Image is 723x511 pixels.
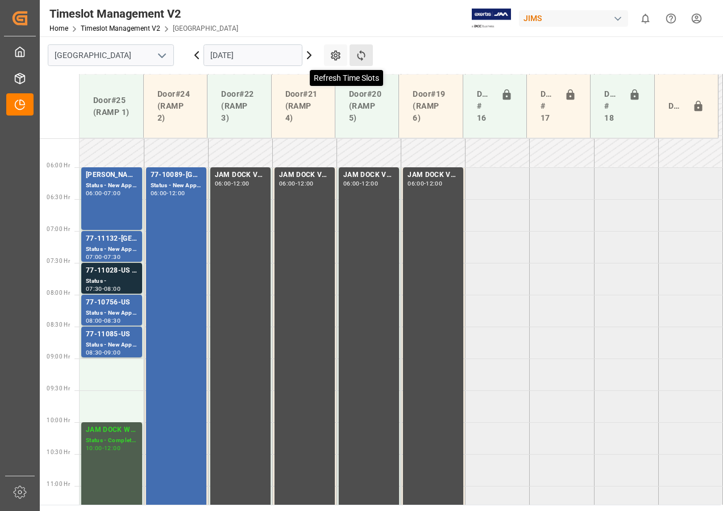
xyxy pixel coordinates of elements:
[102,446,104,451] div: -
[297,181,314,186] div: 12:00
[47,481,70,487] span: 11:00 Hr
[47,322,70,328] span: 08:30 Hr
[47,449,70,455] span: 10:30 Hr
[48,44,174,66] input: Type to search/select
[231,181,233,186] div: -
[47,417,70,423] span: 10:00 Hr
[86,340,138,350] div: Status - New Appointment
[600,84,624,129] div: Doors # 18
[536,84,560,129] div: Doors # 17
[279,181,296,186] div: 06:00
[281,84,326,129] div: Door#21 (RAMP 4)
[151,170,202,181] div: 77-10089-[GEOGRAPHIC_DATA](IN01/76 lines)
[233,181,250,186] div: 12:00
[658,6,684,31] button: Help Center
[102,191,104,196] div: -
[408,181,424,186] div: 06:00
[203,44,302,66] input: DD-MM-YYYY
[104,254,120,259] div: 07:30
[344,84,389,129] div: Door#20 (RAMP 5)
[104,286,120,291] div: 08:00
[104,191,120,196] div: 07:00
[49,24,68,32] a: Home
[664,96,688,117] div: Door#23
[361,181,378,186] div: 12:00
[47,385,70,392] span: 09:30 Hr
[86,425,138,436] div: JAM DOCK WORK SPACE CONTROL
[408,170,459,181] div: JAM DOCK VOLUME CONTROL
[47,162,70,168] span: 06:00 Hr
[86,181,138,191] div: Status - New Appointment
[86,308,138,318] div: Status - New Appointment
[86,297,138,308] div: 77-10756-US
[169,191,185,196] div: 12:00
[47,194,70,200] span: 06:30 Hr
[86,233,138,245] div: 77-11132-[GEOGRAPHIC_DATA]
[296,181,297,186] div: -
[279,170,330,181] div: JAM DOCK VOLUME CONTROL
[102,286,104,291] div: -
[86,436,138,446] div: Status - Completed
[633,6,658,31] button: show 0 new notifications
[472,9,511,28] img: Exertis%20JAM%20-%20Email%20Logo.jpg_1722504956.jpg
[86,265,138,277] div: 77-11028-US SHIP#/M
[86,191,102,196] div: 06:00
[519,7,633,29] button: JIMS
[86,277,138,286] div: Status -
[81,24,160,32] a: Timeslot Management V2
[47,226,70,232] span: 07:00 Hr
[104,350,120,355] div: 09:00
[472,84,496,129] div: Doors # 16
[89,90,134,123] div: Door#25 (RAMP 1)
[102,350,104,355] div: -
[47,258,70,264] span: 07:30 Hr
[151,191,167,196] div: 06:00
[86,329,138,340] div: 77-11085-US
[49,5,238,22] div: Timeslot Management V2
[86,350,102,355] div: 08:30
[424,181,426,186] div: -
[215,181,231,186] div: 06:00
[86,318,102,323] div: 08:00
[86,170,138,181] div: [PERSON_NAME]
[408,84,453,129] div: Door#19 (RAMP 6)
[104,446,120,451] div: 12:00
[426,181,442,186] div: 12:00
[215,170,266,181] div: JAM DOCK VOLUME CONTROL
[86,446,102,451] div: 10:00
[343,170,394,181] div: JAM DOCK VOLUME CONTROL
[47,290,70,296] span: 08:00 Hr
[86,245,138,254] div: Status - New Appointment
[102,318,104,323] div: -
[86,254,102,259] div: 07:00
[343,181,360,186] div: 06:00
[104,318,120,323] div: 08:30
[167,191,168,196] div: -
[360,181,361,186] div: -
[153,47,170,64] button: open menu
[217,84,261,129] div: Door#22 (RAMP 3)
[151,181,202,191] div: Status - New Appointment
[47,353,70,360] span: 09:00 Hr
[102,254,104,259] div: -
[519,10,628,27] div: JIMS
[153,84,198,129] div: Door#24 (RAMP 2)
[86,286,102,291] div: 07:30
